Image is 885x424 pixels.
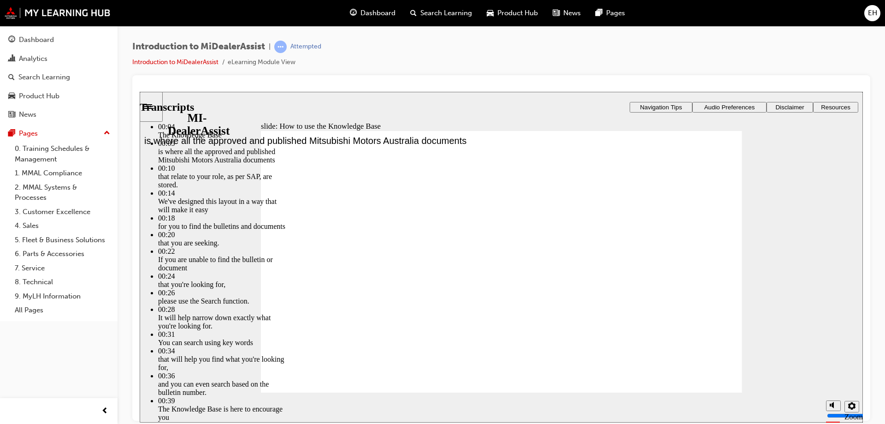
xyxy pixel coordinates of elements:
[11,142,114,166] a: 0. Training Schedules & Management
[588,4,632,23] a: pages-iconPages
[8,55,15,63] span: chart-icon
[4,50,114,67] a: Analytics
[596,7,602,19] span: pages-icon
[8,92,15,101] span: car-icon
[8,73,15,82] span: search-icon
[19,91,59,102] div: Product Hub
[563,8,581,18] span: News
[4,106,114,123] a: News
[290,42,321,51] div: Attempted
[864,5,880,21] button: EH
[410,7,417,19] span: search-icon
[487,7,494,19] span: car-icon
[11,303,114,317] a: All Pages
[11,205,114,219] a: 3. Customer Excellence
[868,8,877,18] span: EH
[132,42,265,52] span: Introduction to MiDealerAssist
[4,88,114,105] a: Product Hub
[497,8,538,18] span: Product Hub
[8,36,15,44] span: guage-icon
[479,4,545,23] a: car-iconProduct Hub
[18,330,147,338] div: 00:41
[350,7,357,19] span: guage-icon
[5,7,111,19] img: mmal
[101,406,108,417] span: prev-icon
[4,30,114,125] button: DashboardAnalyticsSearch LearningProduct HubNews
[18,305,147,313] div: 00:39
[4,31,114,48] a: Dashboard
[132,58,218,66] a: Introduction to MiDealerAssist
[553,7,560,19] span: news-icon
[11,233,114,247] a: 5. Fleet & Business Solutions
[545,4,588,23] a: news-iconNews
[420,8,472,18] span: Search Learning
[342,4,403,23] a: guage-iconDashboard
[11,166,114,180] a: 1. MMAL Compliance
[19,128,38,139] div: Pages
[11,247,114,261] a: 6. Parts & Accessories
[11,261,114,275] a: 7. Service
[18,72,70,83] div: Search Learning
[11,180,114,205] a: 2. MMAL Systems & Processes
[11,275,114,289] a: 8. Technical
[18,313,147,330] div: The Knowledge Base is here to encourage you
[19,54,47,64] div: Analytics
[274,41,287,53] span: learningRecordVerb_ATTEMPT-icon
[19,109,36,120] div: News
[269,42,271,52] span: |
[403,4,479,23] a: search-iconSearch Learning
[19,35,54,45] div: Dashboard
[4,69,114,86] a: Search Learning
[8,130,15,138] span: pages-icon
[606,8,625,18] span: Pages
[11,289,114,304] a: 9. MyLH Information
[8,111,15,119] span: news-icon
[228,57,295,68] li: eLearning Module View
[11,219,114,233] a: 4. Sales
[4,125,114,142] button: Pages
[104,127,110,139] span: up-icon
[360,8,395,18] span: Dashboard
